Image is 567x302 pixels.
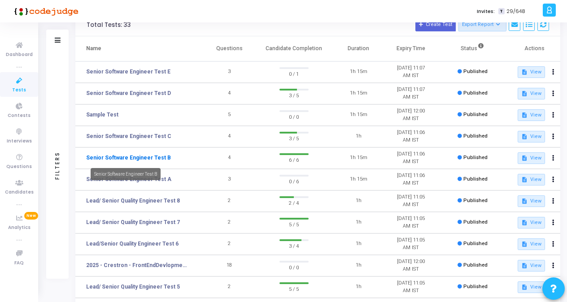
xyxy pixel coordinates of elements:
[508,36,560,61] th: Actions
[463,284,488,289] span: Published
[86,283,180,291] a: Lead/ Senior Quality Engineer Test 5
[279,177,309,186] span: 0 / 6
[8,112,31,120] span: Contests
[256,36,332,61] th: Candidate Completion
[463,176,488,182] span: Published
[332,169,385,190] td: 1h 15m
[6,51,33,59] span: Dashboard
[5,189,34,196] span: Candidates
[463,241,488,246] span: Published
[332,276,385,298] td: 1h
[86,68,170,76] a: Senior Software Engineer Test E
[518,88,545,99] button: View
[91,168,161,180] div: Senior Software Engineer Test B
[86,89,171,97] a: Senior Software Engineer Test D
[518,195,545,207] button: View
[203,169,256,190] td: 3
[203,212,256,233] td: 2
[203,104,256,126] td: 5
[463,90,488,96] span: Published
[384,276,437,298] td: [DATE] 11:05 AM IST
[24,212,38,220] span: New
[75,36,203,61] th: Name
[463,69,488,74] span: Published
[279,112,309,121] span: 0 / 0
[518,109,545,121] button: View
[518,66,545,78] button: View
[332,104,385,126] td: 1h 15m
[518,131,545,142] button: View
[279,220,309,229] span: 5 / 5
[463,112,488,117] span: Published
[279,134,309,142] span: 3 / 5
[332,147,385,169] td: 1h 15m
[86,240,179,248] a: Lead/Senior Quality Engineer Test 6
[384,169,437,190] td: [DATE] 11:06 AM IST
[203,276,256,298] td: 2
[332,233,385,255] td: 1h
[7,138,32,145] span: Interviews
[86,197,180,205] a: Lead/ Senior Quality Engineer Test 8
[463,155,488,160] span: Published
[521,198,528,204] mat-icon: description
[463,198,488,203] span: Published
[279,69,309,78] span: 0 / 1
[11,2,79,20] img: logo
[384,61,437,83] td: [DATE] 11:07 AM IST
[332,61,385,83] td: 1h 15m
[279,155,309,164] span: 6 / 6
[203,190,256,212] td: 2
[203,255,256,276] td: 18
[203,36,256,61] th: Questions
[279,284,309,293] span: 5 / 5
[518,217,545,229] button: View
[384,233,437,255] td: [DATE] 11:05 AM IST
[463,262,488,268] span: Published
[521,263,528,269] mat-icon: description
[518,152,545,164] button: View
[86,132,171,140] a: Senior Software Engineer Test C
[384,255,437,276] td: [DATE] 12:00 AM IST
[521,91,528,97] mat-icon: description
[437,36,508,61] th: Status
[384,36,437,61] th: Expiry Time
[332,255,385,276] td: 1h
[279,198,309,207] span: 2 / 4
[279,91,309,99] span: 3 / 5
[384,104,437,126] td: [DATE] 12:00 AM IST
[521,112,528,118] mat-icon: description
[203,147,256,169] td: 4
[521,177,528,183] mat-icon: description
[521,220,528,226] mat-icon: description
[86,154,171,162] a: Senior Software Engineer Test B
[332,126,385,147] td: 1h
[521,155,528,161] mat-icon: description
[203,61,256,83] td: 3
[6,163,32,171] span: Questions
[332,83,385,104] td: 1h 15m
[463,133,488,139] span: Published
[384,83,437,104] td: [DATE] 11:07 AM IST
[521,134,528,140] mat-icon: description
[518,174,545,186] button: View
[279,263,309,272] span: 0 / 0
[384,126,437,147] td: [DATE] 11:06 AM IST
[53,116,61,214] div: Filters
[332,212,385,233] td: 1h
[203,126,256,147] td: 4
[506,8,525,15] span: 29/648
[521,241,528,247] mat-icon: description
[458,19,506,31] button: Export Report
[279,241,309,250] span: 3 / 4
[12,86,26,94] span: Tests
[384,147,437,169] td: [DATE] 11:06 AM IST
[87,22,131,29] div: Total Tests: 33
[415,19,456,31] button: Create Test
[518,238,545,250] button: View
[332,36,385,61] th: Duration
[332,190,385,212] td: 1h
[14,259,24,267] span: FAQ
[518,281,545,293] button: View
[498,8,504,15] span: T
[8,224,31,232] span: Analytics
